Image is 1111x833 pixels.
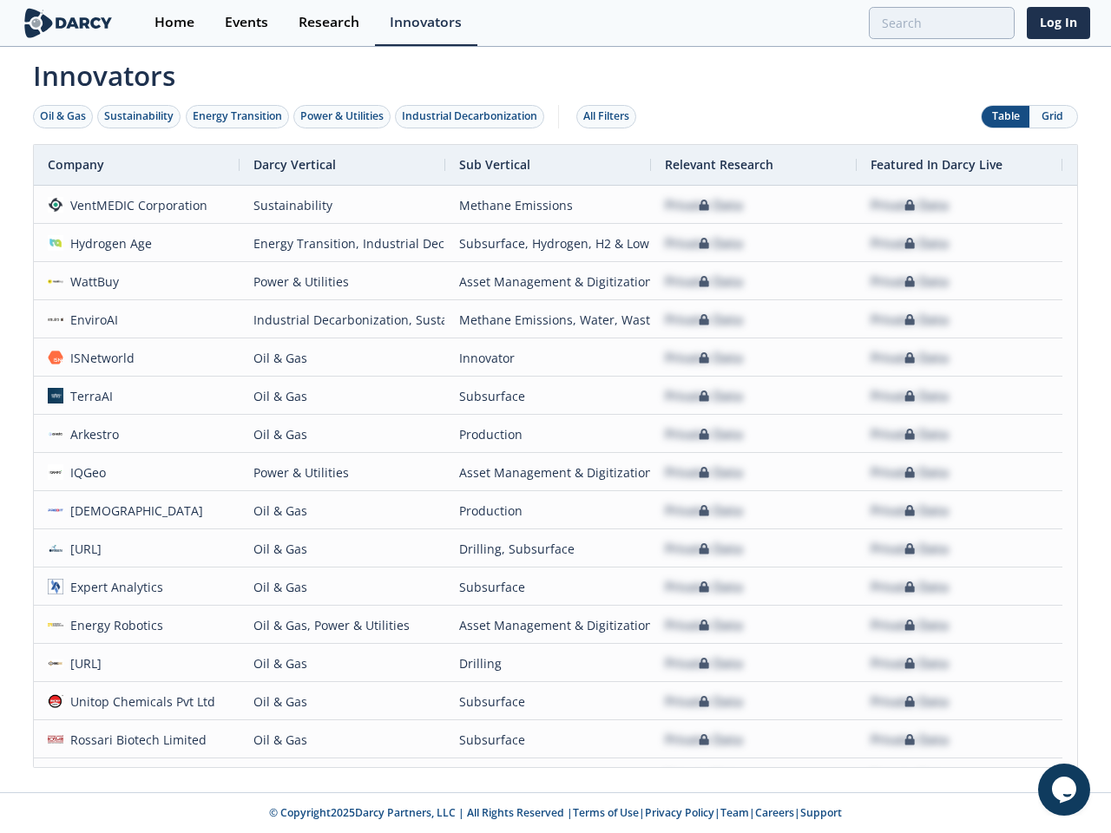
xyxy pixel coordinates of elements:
[665,187,743,224] div: Private Data
[63,416,120,453] div: Arkestro
[871,416,949,453] div: Private Data
[21,8,115,38] img: logo-wide.svg
[576,105,636,128] button: All Filters
[186,105,289,128] button: Energy Transition
[665,263,743,300] div: Private Data
[390,16,462,30] div: Innovators
[63,225,153,262] div: Hydrogen Age
[395,105,544,128] button: Industrial Decarbonization
[48,312,63,327] img: 3168d0d3-a424-4b04-9958-d0df1b7ae459
[63,301,119,338] div: EnviroAI
[459,377,637,415] div: Subsurface
[253,339,431,377] div: Oil & Gas
[63,645,102,682] div: [URL]
[253,607,431,644] div: Oil & Gas, Power & Utilities
[459,568,637,606] div: Subsurface
[63,339,135,377] div: ISNetworld
[253,416,431,453] div: Oil & Gas
[63,607,164,644] div: Energy Robotics
[871,530,949,567] div: Private Data
[459,156,530,173] span: Sub Vertical
[871,225,949,262] div: Private Data
[665,416,743,453] div: Private Data
[573,805,639,820] a: Terms of Use
[871,187,949,224] div: Private Data
[871,683,949,720] div: Private Data
[871,454,949,491] div: Private Data
[253,530,431,567] div: Oil & Gas
[665,301,743,338] div: Private Data
[459,645,637,682] div: Drilling
[48,693,63,709] img: 4b1e1fd7-072f-48ae-992d-064af1ed5f1f
[300,108,384,124] div: Power & Utilities
[48,273,63,289] img: 1651497031345-wattbuy-og.png
[225,16,268,30] div: Events
[48,617,63,633] img: d7de9a7f-56bb-4078-a681-4fbb194b1cab
[720,805,749,820] a: Team
[193,108,282,124] div: Energy Transition
[48,464,63,480] img: iqgeo.com.png
[665,492,743,529] div: Private Data
[48,655,63,671] img: 7cc635d6-6a35-42ec-89ee-ecf6ed8a16d9
[871,339,949,377] div: Private Data
[63,454,107,491] div: IQGeo
[48,541,63,556] img: origen.ai.png
[104,108,174,124] div: Sustainability
[253,377,431,415] div: Oil & Gas
[63,568,164,606] div: Expert Analytics
[97,105,181,128] button: Sustainability
[63,683,216,720] div: Unitop Chemicals Pvt Ltd
[253,225,431,262] div: Energy Transition, Industrial Decarbonization, Oil & Gas
[982,106,1029,128] button: Table
[459,683,637,720] div: Subsurface
[665,225,743,262] div: Private Data
[459,225,637,262] div: Subsurface, Hydrogen, H2 & Low Carbon Fuels
[253,721,431,758] div: Oil & Gas
[1038,764,1094,816] iframe: chat widget
[755,805,794,820] a: Careers
[24,805,1087,821] p: © Copyright 2025 Darcy Partners, LLC | All Rights Reserved | | | | |
[869,7,1015,39] input: Advanced Search
[459,454,637,491] div: Asset Management & Digitization
[665,721,743,758] div: Private Data
[665,568,743,606] div: Private Data
[63,530,102,567] div: [URL]
[665,607,743,644] div: Private Data
[871,645,949,682] div: Private Data
[48,579,63,594] img: 698d5ddf-2f23-4460-acb2-9d7e0064abf0
[299,16,359,30] div: Research
[459,721,637,758] div: Subsurface
[48,156,104,173] span: Company
[154,16,194,30] div: Home
[293,105,391,128] button: Power & Utilities
[253,301,431,338] div: Industrial Decarbonization, Sustainability
[21,49,1090,95] span: Innovators
[33,105,93,128] button: Oil & Gas
[1029,106,1077,128] button: Grid
[48,197,63,213] img: c7bb3e3b-cfa1-471d-9b83-3f9598a7096b
[459,339,637,377] div: Innovator
[48,426,63,442] img: 013d125c-7ae7-499e-bb99-1411a431e725
[63,492,204,529] div: [DEMOGRAPHIC_DATA]
[48,731,63,747] img: d447f5e9-cd2a-42f2-b4ed-194f173465b0
[665,530,743,567] div: Private Data
[459,492,637,529] div: Production
[1027,7,1090,39] a: Log In
[63,187,208,224] div: VentMEDIC Corporation
[63,377,114,415] div: TerraAI
[40,108,86,124] div: Oil & Gas
[800,805,842,820] a: Support
[583,108,629,124] div: All Filters
[665,339,743,377] div: Private Data
[48,350,63,365] img: 374c1fb3-f4bb-4996-b874-16c00a6dbfaa
[665,683,743,720] div: Private Data
[253,568,431,606] div: Oil & Gas
[871,568,949,606] div: Private Data
[459,187,637,224] div: Methane Emissions
[871,301,949,338] div: Private Data
[871,492,949,529] div: Private Data
[48,235,63,251] img: ec468b57-2de6-4f92-a247-94dc452257e2
[459,301,637,338] div: Methane Emissions, Water, Waste, Spills, Flaring, CCUS
[253,492,431,529] div: Oil & Gas
[665,645,743,682] div: Private Data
